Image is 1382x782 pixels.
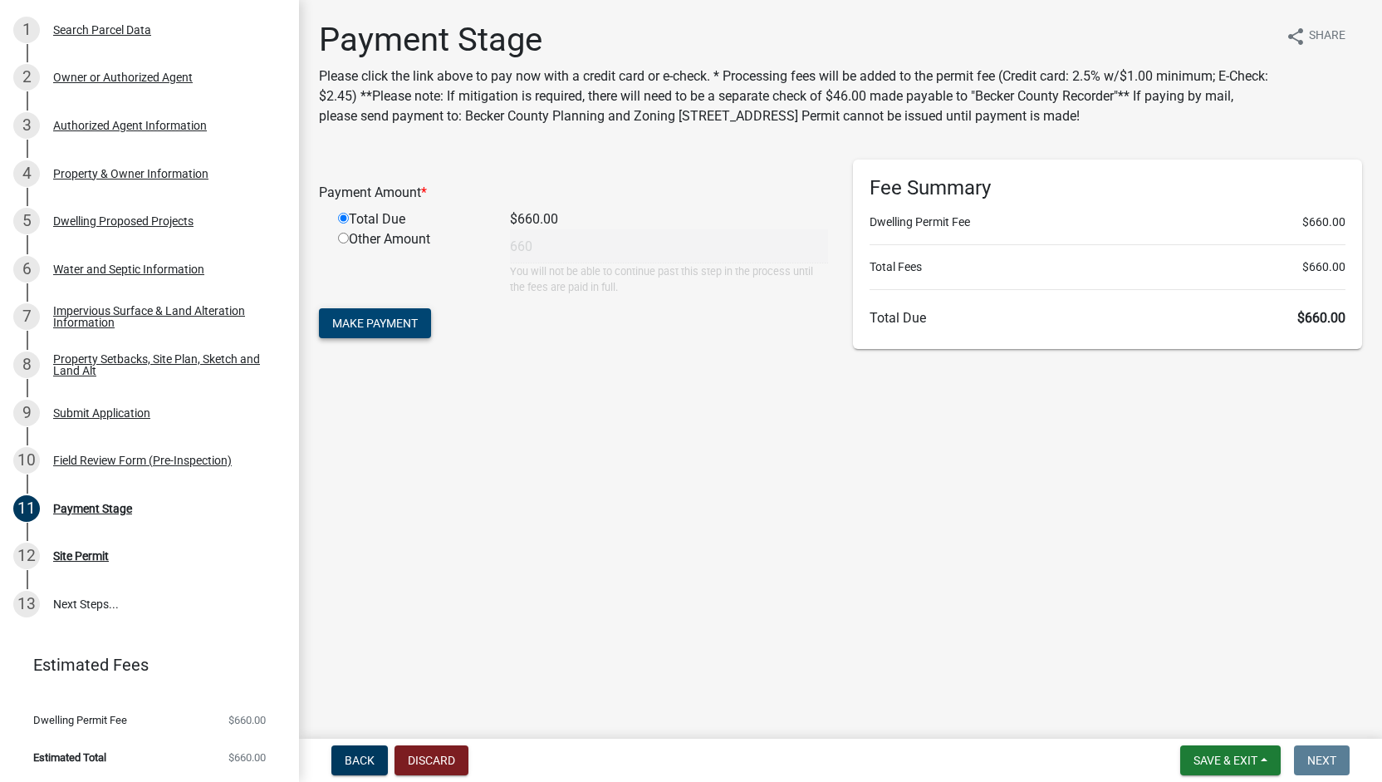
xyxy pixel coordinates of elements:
[1193,754,1257,767] span: Save & Exit
[53,24,151,36] div: Search Parcel Data
[53,168,208,180] div: Property & Owner Information
[13,352,40,378] div: 8
[306,183,840,203] div: Payment Amount
[13,591,40,617] div: 13
[1302,214,1345,231] span: $660.00
[53,503,132,514] div: Payment Stage
[13,17,40,43] div: 1
[1297,310,1345,326] span: $660.00
[53,215,194,227] div: Dwelling Proposed Projects
[13,447,40,474] div: 10
[53,305,272,328] div: Impervious Surface & Land Alteration Information
[395,745,468,775] button: Discard
[870,310,1345,326] h6: Total Due
[13,112,40,139] div: 3
[332,317,418,330] span: Make Payment
[345,754,375,767] span: Back
[870,258,1345,276] li: Total Fees
[1307,754,1336,767] span: Next
[228,715,266,725] span: $660.00
[1302,258,1345,276] span: $660.00
[13,543,40,569] div: 12
[13,303,40,330] div: 7
[53,353,272,376] div: Property Setbacks, Site Plan, Sketch and Land Alt
[13,64,40,91] div: 2
[53,120,207,131] div: Authorized Agent Information
[13,400,40,426] div: 9
[13,648,272,681] a: Estimated Fees
[13,160,40,187] div: 4
[319,308,431,338] button: Make Payment
[13,208,40,234] div: 5
[326,229,497,295] div: Other Amount
[33,715,127,725] span: Dwelling Permit Fee
[33,752,106,763] span: Estimated Total
[53,407,150,419] div: Submit Application
[1294,745,1350,775] button: Next
[326,209,497,229] div: Total Due
[319,66,1272,126] p: Please click the link above to pay now with a credit card or e-check. * Processing fees will be a...
[870,176,1345,200] h6: Fee Summary
[228,752,266,763] span: $660.00
[13,256,40,283] div: 6
[870,214,1345,231] li: Dwelling Permit Fee
[319,20,1272,60] h1: Payment Stage
[53,455,232,466] div: Field Review Form (Pre-Inspection)
[331,745,388,775] button: Back
[53,550,109,562] div: Site Permit
[53,71,193,83] div: Owner or Authorized Agent
[1286,27,1306,47] i: share
[1180,745,1281,775] button: Save & Exit
[13,495,40,522] div: 11
[1272,20,1359,52] button: shareShare
[1309,27,1345,47] span: Share
[497,209,840,229] div: $660.00
[53,263,204,275] div: Water and Septic Information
